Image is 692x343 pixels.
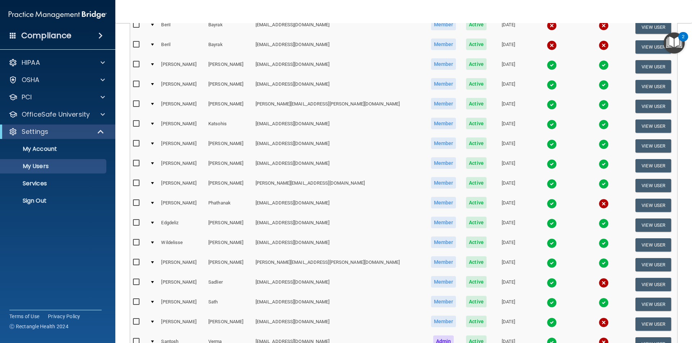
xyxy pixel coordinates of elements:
[491,17,525,37] td: [DATE]
[205,176,253,195] td: [PERSON_NAME]
[599,199,609,209] img: cross.ca9f0e7f.svg
[253,255,426,275] td: [PERSON_NAME][EMAIL_ADDRESS][PERSON_NAME][DOMAIN_NAME]
[158,294,205,314] td: [PERSON_NAME]
[205,314,253,334] td: [PERSON_NAME]
[635,218,671,232] button: View User
[205,77,253,96] td: [PERSON_NAME]
[547,179,557,189] img: tick.e7d51cea.svg
[431,177,456,189] span: Member
[466,137,487,149] span: Active
[547,199,557,209] img: tick.e7d51cea.svg
[547,317,557,328] img: tick.e7d51cea.svg
[5,145,103,153] p: My Account
[599,258,609,268] img: tick.e7d51cea.svg
[431,276,456,288] span: Member
[205,294,253,314] td: Sath
[547,139,557,149] img: tick.e7d51cea.svg
[431,236,456,248] span: Member
[158,275,205,294] td: [PERSON_NAME]
[5,163,103,170] p: My Users
[599,218,609,229] img: tick.e7d51cea.svg
[635,179,671,192] button: View User
[491,255,525,275] td: [DATE]
[635,199,671,212] button: View User
[466,19,487,30] span: Active
[9,58,105,67] a: HIPAA
[547,159,557,169] img: tick.e7d51cea.svg
[547,298,557,308] img: tick.e7d51cea.svg
[599,159,609,169] img: tick.e7d51cea.svg
[205,156,253,176] td: [PERSON_NAME]
[466,58,487,70] span: Active
[466,39,487,50] span: Active
[466,296,487,307] span: Active
[205,215,253,235] td: [PERSON_NAME]
[253,156,426,176] td: [EMAIL_ADDRESS][DOMAIN_NAME]
[491,195,525,215] td: [DATE]
[599,317,609,328] img: cross.ca9f0e7f.svg
[253,116,426,136] td: [EMAIL_ADDRESS][DOMAIN_NAME]
[491,116,525,136] td: [DATE]
[48,313,80,320] a: Privacy Policy
[431,19,456,30] span: Member
[9,110,105,119] a: OfficeSafe University
[431,217,456,228] span: Member
[253,176,426,195] td: [PERSON_NAME][EMAIL_ADDRESS][DOMAIN_NAME]
[9,8,107,22] img: PMB logo
[466,98,487,109] span: Active
[253,235,426,255] td: [EMAIL_ADDRESS][DOMAIN_NAME]
[158,57,205,77] td: [PERSON_NAME]
[491,77,525,96] td: [DATE]
[491,96,525,116] td: [DATE]
[205,116,253,136] td: Katsohis
[205,17,253,37] td: Bayrak
[9,313,39,320] a: Terms of Use
[599,60,609,70] img: tick.e7d51cea.svg
[599,100,609,110] img: tick.e7d51cea.svg
[253,77,426,96] td: [EMAIL_ADDRESS][DOMAIN_NAME]
[466,197,487,208] span: Active
[5,197,103,204] p: Sign Out
[491,156,525,176] td: [DATE]
[599,80,609,90] img: tick.e7d51cea.svg
[547,40,557,50] img: cross.ca9f0e7f.svg
[491,37,525,57] td: [DATE]
[158,195,205,215] td: [PERSON_NAME]
[22,93,32,101] p: PCI
[205,235,253,255] td: [PERSON_NAME]
[466,118,487,129] span: Active
[547,258,557,268] img: tick.e7d51cea.svg
[635,258,671,271] button: View User
[599,139,609,149] img: tick.e7d51cea.svg
[466,316,487,327] span: Active
[431,58,456,70] span: Member
[431,197,456,208] span: Member
[253,314,426,334] td: [EMAIL_ADDRESS][DOMAIN_NAME]
[22,76,40,84] p: OSHA
[253,136,426,156] td: [EMAIL_ADDRESS][DOMAIN_NAME]
[9,323,68,330] span: Ⓒ Rectangle Health 2024
[599,119,609,130] img: tick.e7d51cea.svg
[599,40,609,50] img: cross.ca9f0e7f.svg
[205,37,253,57] td: Bayrak
[664,32,685,54] button: Open Resource Center, 2 new notifications
[635,119,671,133] button: View User
[491,176,525,195] td: [DATE]
[205,255,253,275] td: [PERSON_NAME]
[431,256,456,268] span: Member
[205,275,253,294] td: Sadlier
[253,294,426,314] td: [EMAIL_ADDRESS][DOMAIN_NAME]
[158,156,205,176] td: [PERSON_NAME]
[22,58,40,67] p: HIPAA
[491,275,525,294] td: [DATE]
[431,78,456,90] span: Member
[635,60,671,73] button: View User
[431,39,456,50] span: Member
[547,80,557,90] img: tick.e7d51cea.svg
[22,110,90,119] p: OfficeSafe University
[547,218,557,229] img: tick.e7d51cea.svg
[205,195,253,215] td: Phathanak
[682,37,684,46] div: 2
[547,238,557,248] img: tick.e7d51cea.svg
[9,93,105,101] a: PCI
